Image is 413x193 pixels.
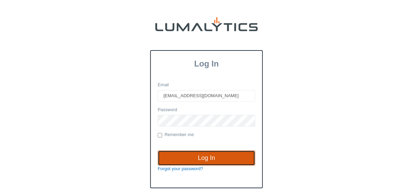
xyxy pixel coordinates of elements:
[151,59,262,69] h3: Log In
[158,166,203,171] a: Forgot your password?
[158,90,255,102] input: Email
[158,82,169,88] label: Email
[155,17,258,31] img: lumalytics-black-e9b537c871f77d9ce8d3a6940f85695cd68c596e3f819dc492052d1098752254.png
[158,132,194,138] label: Remember me
[158,150,255,166] input: Log In
[158,133,162,137] input: Remember me
[158,107,177,113] label: Password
